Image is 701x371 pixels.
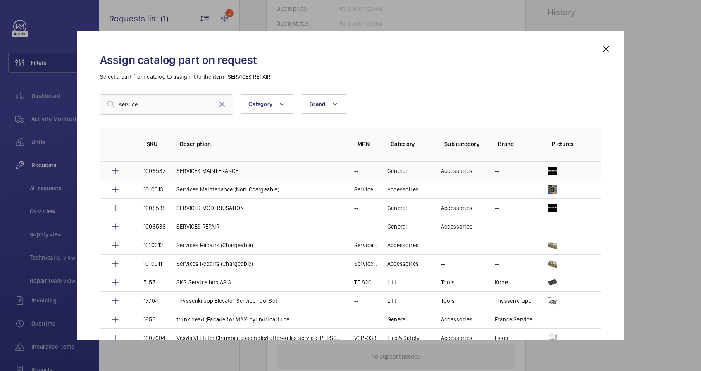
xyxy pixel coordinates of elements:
p: 1008538 [143,204,166,212]
p: Lift [387,297,396,305]
p: Accessories [441,334,472,342]
p: Accessoires [387,241,419,249]
p: Services Repairs (Chargeable) [354,260,377,268]
p: Kone [495,278,508,286]
p: -- [495,167,499,175]
p: General [387,167,407,175]
p: -- [354,222,358,231]
p: -- [441,185,445,194]
p: VSP-033 [354,334,377,342]
p: Fire & Safety [387,334,420,342]
p: Services Repairs (Chargeable) [176,241,253,249]
p: 1008536 [143,222,166,231]
p: Thyssenkrupp Elevator Service Tool Set [176,297,277,305]
p: Sub category [444,140,485,148]
img: Km33JILPo7XhB1uRwyyWT09Ug4rK46SSHHPdKXWmjl7lqZFy.png [548,167,557,175]
p: -- [354,315,358,324]
p: Select a part from catalog to assign it to the item "SERVICES REPAIR" [100,73,601,81]
img: mgKNnLUo32YisrdXDPXwnmHuC0uVg7sd9j77u0g5nYnLw-oI.png [548,334,557,342]
p: 17704 [143,297,158,305]
span: Category [248,101,272,107]
img: 7rk30kBFCpLCGw22LQvjsBKO9vMSU4ADyMMIhNre_BYDf4Iy.png [548,204,557,212]
p: Esser [495,334,509,342]
p: -- [495,222,499,231]
p: Thyssenkrupp [495,297,532,305]
p: Description [180,140,344,148]
p: 1010011 [143,260,162,268]
p: 1008537 [143,167,165,175]
img: YWpzJ3ClaJAodK91mOKOTb2c1lTK7iljZA2slmGSY7TICmDo.png [548,297,557,305]
p: General [387,222,407,231]
p: SERVICES MODERNISATION [176,204,244,212]
p: Pictures [552,140,584,148]
input: Find a part [100,94,233,115]
p: 5157 [143,278,155,286]
img: A9f3uJH--QUXFu9FdmKG1ruxZL9bHVuR99P0YC4cqexzSYLy.png [548,241,557,249]
p: Accessoires [387,260,419,268]
p: -- [495,260,499,268]
p: -- [354,204,358,212]
p: TE 820 [354,278,372,286]
p: -- [354,297,358,305]
p: -- [548,315,553,324]
button: Category [240,94,294,114]
p: MPN [358,140,377,148]
p: Accessoires [387,185,419,194]
img: 5tQeFcMRmBChVw3G5xJa-tgfCxOQGG_LN6vDhVamHr9mV4Qp.png [548,260,557,268]
img: s-_uY3xHzyX_BxUJa6bLgyHzqovBvhVOa_8x0OwmZUYZ2PJJ.png [548,278,557,286]
p: -- [495,185,499,194]
p: General [387,204,407,212]
p: General [387,315,407,324]
p: Services Repairs (Chargeable) [176,260,253,268]
p: Services Maintenance (Non-Chargeable) [354,185,377,194]
p: 1010013 [143,185,163,194]
p: 1007604 [143,334,165,342]
p: Category [391,140,431,148]
p: 16531 [143,315,158,324]
p: Brand [498,140,539,148]
p: Lift [387,278,396,286]
p: -- [548,222,553,231]
p: SERVICES REPAIR [176,222,219,231]
p: Tools [441,297,455,305]
p: Accessories [441,222,472,231]
p: 1010012 [143,241,163,249]
h2: Assign catalog part on request [100,52,601,68]
span: Brand [310,101,325,107]
p: SKU [147,140,167,148]
p: Services Repairs (Chargeable) [354,241,377,249]
p: Tools [441,278,455,286]
p: -- [495,241,499,249]
p: Accessories [441,167,472,175]
img: z6CUh2ptDW7qMivjRm-SxB0WzpR0qBEGPyo9m4aillHV2ybg.jpeg [548,185,557,194]
p: France Service [495,315,533,324]
p: -- [354,167,358,175]
p: SKG Service box AS 3 [176,278,231,286]
p: -- [495,204,499,212]
p: -- [441,260,445,268]
p: Accessories [441,204,472,212]
p: SERVICES MAINTENANCE [176,167,238,175]
p: Accessories [441,315,472,324]
p: Vesda VLI filter Chamber assembled after-sales service [PERSON_NAME] VSP-0 [176,334,344,342]
p: Services Maintenance (Non-Chargeable) [176,185,279,194]
p: trunk head (Facade for MAXI cylindrical tube [176,315,289,324]
button: Brand [301,94,347,114]
p: -- [441,241,445,249]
